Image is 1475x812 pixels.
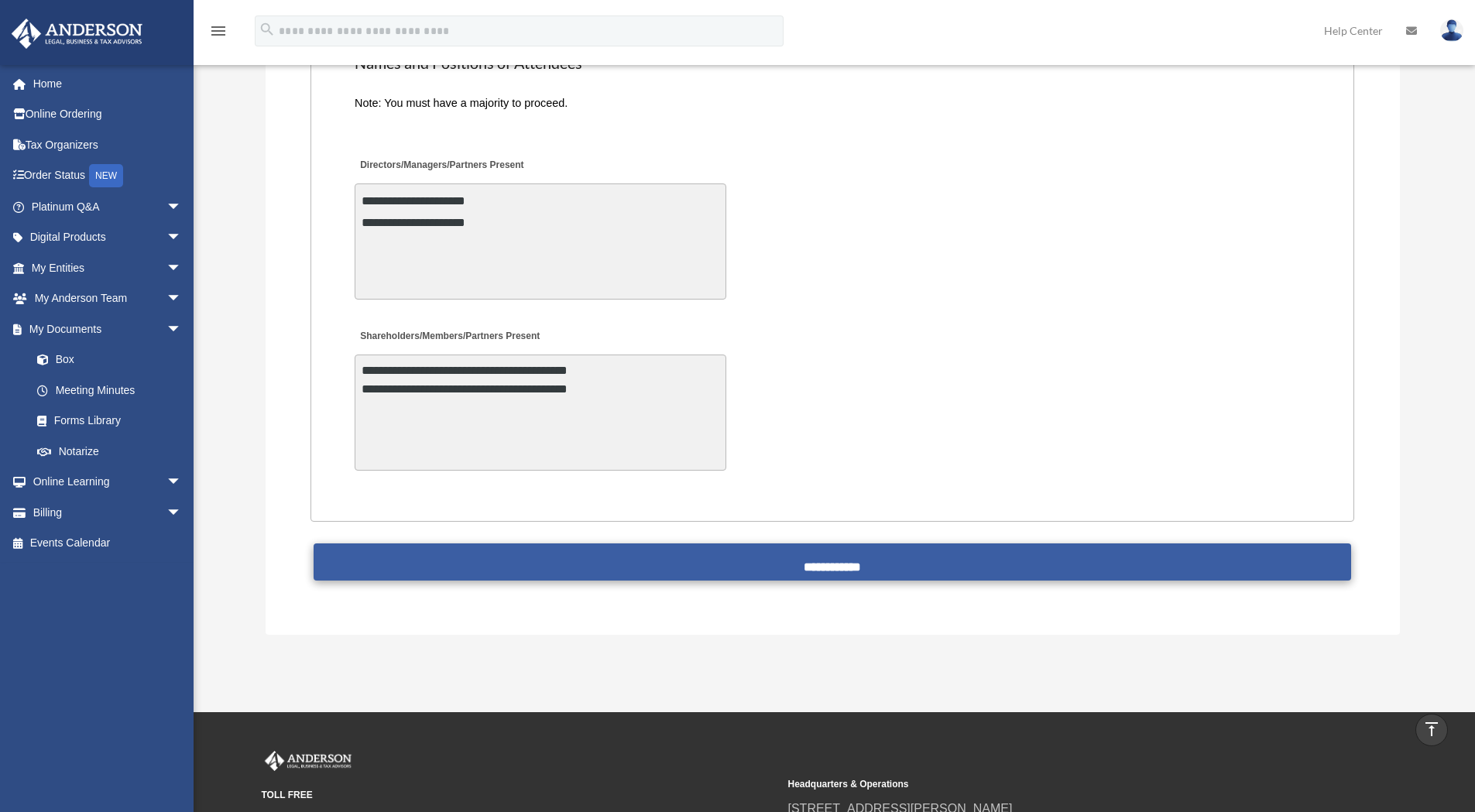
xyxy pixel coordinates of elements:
span: arrow_drop_down [166,313,197,345]
a: My Documentsarrow_drop_down [11,313,205,344]
a: Online Ordering [11,99,205,130]
a: Platinum Q&Aarrow_drop_down [11,191,205,222]
i: vertical_align_top [1422,720,1441,738]
a: Billingarrow_drop_down [11,497,205,528]
a: My Entitiesarrow_drop_down [11,252,205,283]
span: arrow_drop_down [166,497,197,529]
small: Headquarters & Operations [788,776,1304,793]
div: NEW [89,164,123,187]
label: Directors/Managers/Partners Present [355,156,528,176]
img: User Pic [1440,19,1463,42]
a: Meeting Minutes [22,375,197,406]
small: TOLL FREE [262,787,777,803]
span: Note: You must have a majority to proceed. [355,97,568,109]
a: Box [22,344,205,375]
a: My Anderson Teamarrow_drop_down [11,283,205,314]
a: Digital Productsarrow_drop_down [11,222,205,253]
span: arrow_drop_down [166,467,197,499]
i: menu [209,22,228,40]
span: arrow_drop_down [166,252,197,284]
span: arrow_drop_down [166,222,197,254]
img: Anderson Advisors Platinum Portal [262,751,355,771]
a: Online Learningarrow_drop_down [11,467,205,498]
a: Home [11,68,205,99]
span: arrow_drop_down [166,283,197,315]
a: Notarize [22,436,205,467]
img: Anderson Advisors Platinum Portal [7,19,147,49]
a: Order StatusNEW [11,160,205,192]
span: arrow_drop_down [166,191,197,223]
a: Events Calendar [11,528,205,559]
label: Shareholders/Members/Partners Present [355,326,544,347]
a: Tax Organizers [11,129,205,160]
a: Forms Library [22,406,205,437]
a: vertical_align_top [1415,714,1448,746]
a: menu [209,27,228,40]
i: search [259,21,276,38]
